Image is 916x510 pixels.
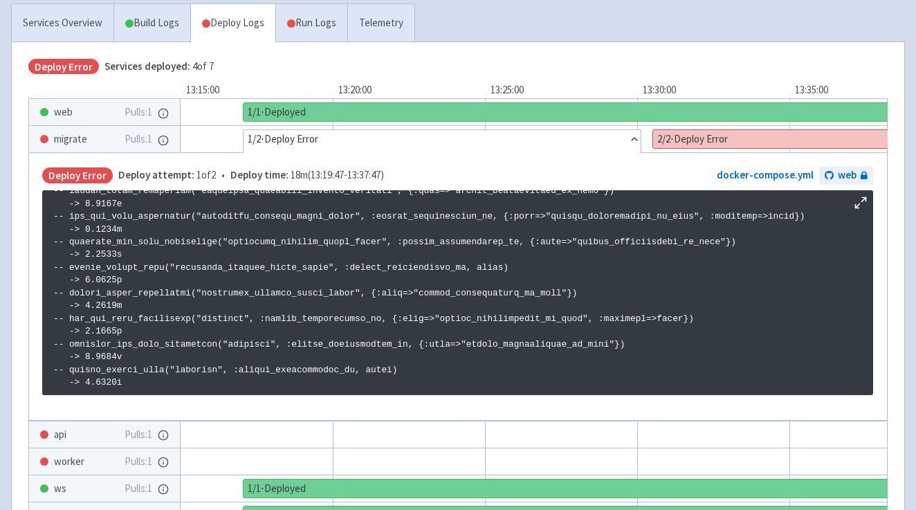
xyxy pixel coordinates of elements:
[637,82,789,98] div: 13:30:00
[181,82,333,98] div: 13:15:00
[854,196,868,210] button: Maximize log window
[42,167,113,183] span: Deploy Error
[118,167,384,183] span: •
[54,131,87,147] span: migrate
[125,454,152,470] span: Pulls: 1
[485,82,637,98] div: 13:25:00
[118,167,216,183] span: 1 of 2
[28,59,99,75] span: Deploy Error
[54,454,84,470] span: worker
[104,60,190,73] span: Services deployed:
[125,427,152,443] span: Pulls: 1
[190,4,275,42] a: Deploy Logs
[104,59,214,75] span: 4 of 7
[114,4,190,42] a: Build Logs
[12,4,113,42] a: Services Overview
[275,4,347,42] a: Run Logs
[717,168,814,181] a: docker-compose.yml
[118,168,194,181] span: Deploy attempt:
[819,166,873,185] a: web
[838,167,857,183] span: web
[347,4,414,42] a: Telemetry
[54,104,73,120] span: web
[54,427,66,443] span: api
[333,82,485,98] div: 13:20:00
[54,481,66,497] span: ws
[125,481,152,497] span: Pulls: 1
[125,104,152,120] span: Pulls: 1
[230,167,384,183] span: 18m ( 13:19:47 - 13:37:47 )
[125,131,152,147] span: Pulls: 1
[230,168,288,181] span: Deploy time:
